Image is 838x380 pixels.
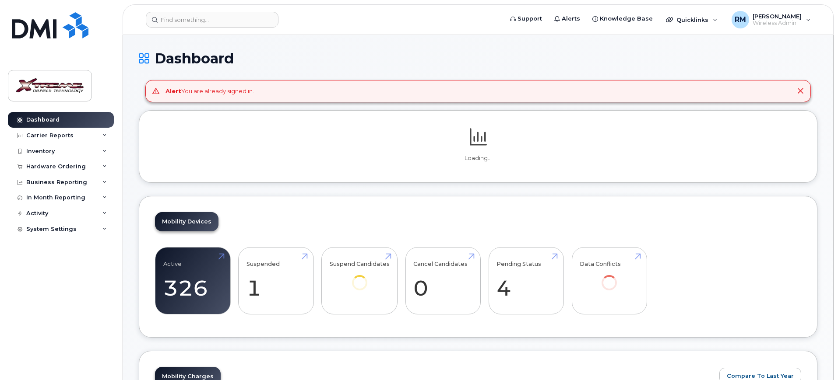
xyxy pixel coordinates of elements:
[163,252,222,310] a: Active 326
[330,252,390,302] a: Suspend Candidates
[139,51,817,66] h1: Dashboard
[155,212,218,231] a: Mobility Devices
[496,252,556,310] a: Pending Status 4
[580,252,639,302] a: Data Conflicts
[727,372,794,380] span: Compare To Last Year
[165,87,254,95] div: You are already signed in.
[155,154,801,162] p: Loading...
[246,252,306,310] a: Suspended 1
[413,252,472,310] a: Cancel Candidates 0
[165,87,181,94] strong: Alert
